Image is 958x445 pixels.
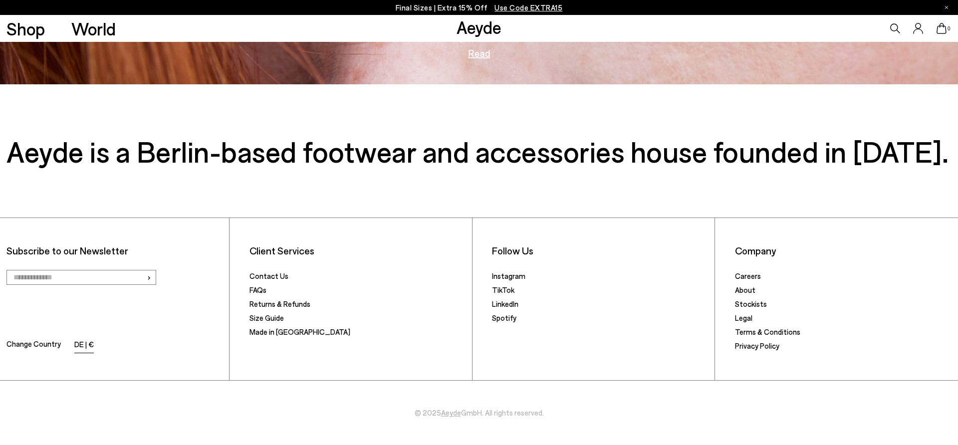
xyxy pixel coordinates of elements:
[249,299,310,308] a: Returns & Refunds
[494,3,562,12] span: Navigate to /collections/ss25-final-sizes
[249,285,266,294] a: FAQs
[396,1,563,14] p: Final Sizes | Extra 15% Off
[735,244,952,257] li: Company
[74,338,94,352] li: DE | €
[6,244,223,257] p: Subscribe to our Newsletter
[735,299,767,308] a: Stockists
[735,313,752,322] a: Legal
[735,327,800,336] a: Terms & Conditions
[249,244,466,257] li: Client Services
[735,271,761,280] a: Careers
[71,20,116,37] a: World
[492,299,518,308] a: LinkedIn
[947,26,952,31] span: 0
[492,285,514,294] a: TikTok
[6,20,45,37] a: Shop
[441,408,461,417] a: Aeyde
[492,271,525,280] a: Instagram
[6,338,61,352] span: Change Country
[492,244,708,257] li: Follow Us
[249,313,284,322] a: Size Guide
[468,48,490,58] a: Read
[457,16,501,37] a: Aeyde
[937,23,947,34] a: 0
[492,313,516,322] a: Spotify
[6,137,952,165] h3: Aeyde is a Berlin-based footwear and accessories house founded in [DATE].
[249,327,350,336] a: Made in [GEOGRAPHIC_DATA]
[249,271,288,280] a: Contact Us
[735,285,755,294] a: About
[735,341,779,350] a: Privacy Policy
[147,270,151,284] span: ›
